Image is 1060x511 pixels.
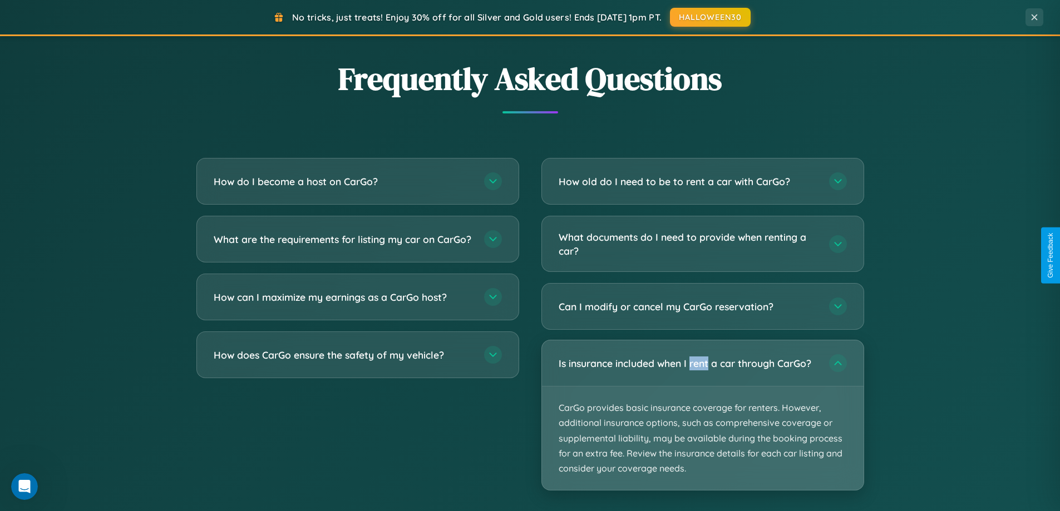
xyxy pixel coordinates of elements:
h3: Is insurance included when I rent a car through CarGo? [559,356,818,370]
h3: How does CarGo ensure the safety of my vehicle? [214,348,473,362]
h3: How can I maximize my earnings as a CarGo host? [214,290,473,304]
button: HALLOWEEN30 [670,8,751,27]
div: Give Feedback [1047,233,1054,278]
h3: How do I become a host on CarGo? [214,175,473,188]
h3: What documents do I need to provide when renting a car? [559,230,818,257]
h3: How old do I need to be to rent a car with CarGo? [559,175,818,188]
iframe: Intercom live chat [11,473,38,500]
h3: Can I modify or cancel my CarGo reservation? [559,300,818,314]
p: CarGo provides basic insurance coverage for renters. However, additional insurance options, such ... [542,386,864,490]
span: No tricks, just treats! Enjoy 30% off for all Silver and Gold users! Ends [DATE] 1pm PT. [292,12,662,23]
h3: What are the requirements for listing my car on CarGo? [214,232,473,246]
h2: Frequently Asked Questions [196,57,864,100]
